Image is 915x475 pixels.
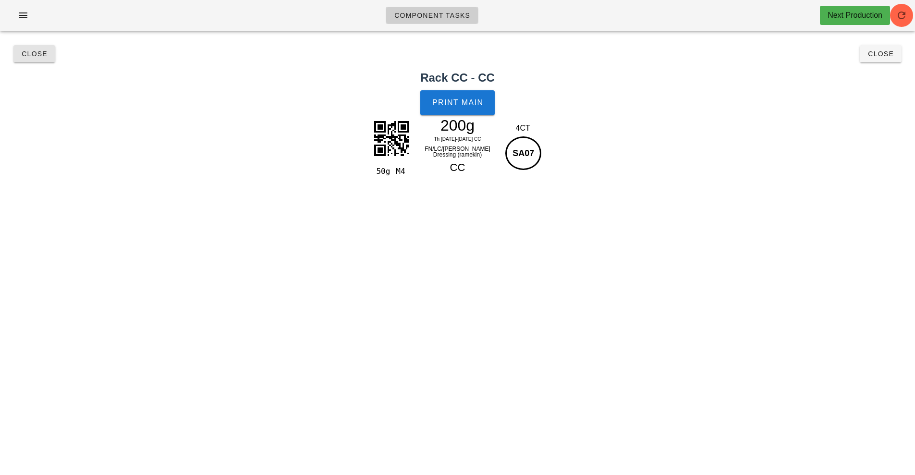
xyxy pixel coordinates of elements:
h2: Rack CC - CC [6,69,909,86]
span: Close [867,50,894,58]
a: Component Tasks [386,7,478,24]
div: SA07 [505,136,541,170]
button: Close [13,45,55,62]
div: 200g [416,118,500,133]
span: Th [DATE]-[DATE] CC [434,136,481,142]
span: Close [21,50,48,58]
div: FN/LC/[PERSON_NAME] Dressing (ramekin) [416,144,500,159]
div: 50g [372,165,392,178]
span: Component Tasks [394,12,470,19]
div: M4 [392,165,412,178]
div: Next Production [828,10,882,21]
button: Print Main [420,90,494,115]
span: CC [450,161,465,173]
img: MjgOQYlFEOCxt32YuUcxSwe8iccBgVIMVyACAAKaZAsXBwCECKKVAsHBwCkGIKFAsHhwCkmALFwsEhxYD8Awq0My95B1gZAAA... [367,114,415,162]
div: 4CT [503,122,543,134]
span: Print Main [432,98,484,107]
button: Close [860,45,902,62]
